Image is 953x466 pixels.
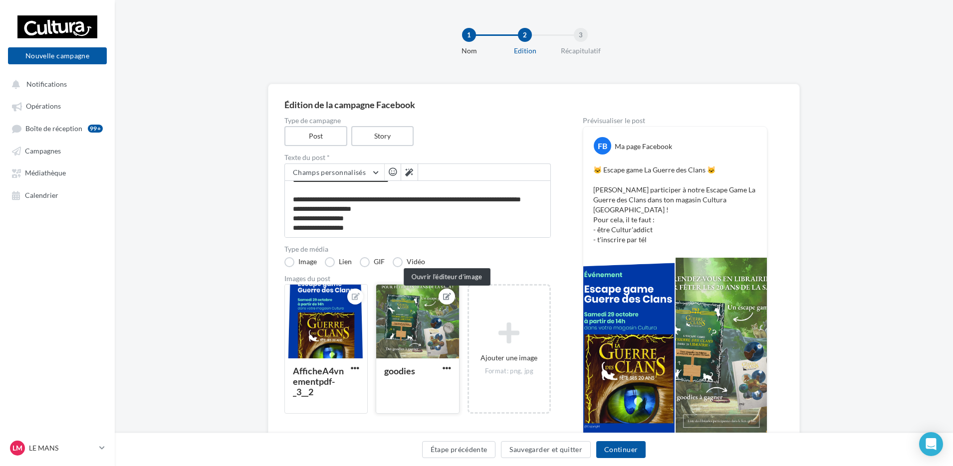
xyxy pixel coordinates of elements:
label: Story [351,126,414,146]
div: 2 [518,28,532,42]
div: 3 [574,28,588,42]
a: Opérations [6,97,109,115]
div: goodies [384,365,415,376]
div: Édition de la campagne Facebook [284,100,783,109]
a: Campagnes [6,142,109,159]
label: Image [284,257,317,267]
span: Champs personnalisés [293,168,366,176]
button: Notifications [6,75,105,93]
span: Calendrier [25,191,58,199]
label: Type de média [284,246,551,253]
div: Prévisualiser le post [583,117,767,124]
div: Ma page Facebook [615,142,672,152]
div: Open Intercom Messenger [919,432,943,456]
div: 99+ [88,125,103,133]
p: LE MANS [29,443,95,453]
label: Texte du post * [284,154,551,161]
label: Type de campagne [284,117,551,124]
div: Images du post [284,275,551,282]
a: LM LE MANS [8,439,107,458]
button: Sauvegarder et quitter [501,441,591,458]
span: Opérations [26,102,61,111]
a: Boîte de réception99+ [6,119,109,138]
div: 1 [462,28,476,42]
a: Médiathèque [6,163,109,181]
span: Médiathèque [25,169,66,177]
button: Nouvelle campagne [8,47,107,64]
button: Continuer [596,441,646,458]
button: Étape précédente [422,441,496,458]
span: Boîte de réception [25,124,82,133]
span: LM [12,443,22,453]
div: AfficheA4vnementpdf-_3__2 [293,365,344,397]
a: Calendrier [6,186,109,204]
label: Vidéo [393,257,425,267]
div: Récapitulatif [549,46,613,56]
label: Post [284,126,347,146]
div: FB [594,137,611,155]
div: Ouvrir l'éditeur d’image [404,268,490,286]
span: Notifications [26,80,67,88]
label: Lien [325,257,352,267]
button: Champs personnalisés [285,164,384,181]
div: Nom [437,46,501,56]
span: Campagnes [25,147,61,155]
label: GIF [360,257,385,267]
div: Edition [493,46,557,56]
p: 🐱 Escape game La Guerre des Clans 🐱 [PERSON_NAME] participer à notre Escape Game La Guerre des Cl... [593,165,757,245]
